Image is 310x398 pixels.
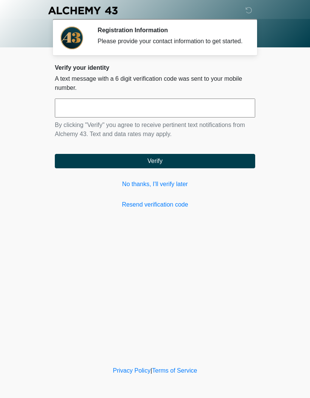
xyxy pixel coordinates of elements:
[55,180,255,189] a: No thanks, I'll verify later
[98,27,244,34] h2: Registration Information
[55,121,255,139] p: By clicking "Verify" you agree to receive pertinent text notifications from Alchemy 43. Text and ...
[113,367,151,374] a: Privacy Policy
[55,64,255,71] h2: Verify your identity
[55,200,255,209] a: Resend verification code
[47,6,118,15] img: Alchemy 43 Logo
[98,37,244,46] div: Please provide your contact information to get started.
[152,367,197,374] a: Terms of Service
[55,154,255,168] button: Verify
[60,27,83,49] img: Agent Avatar
[55,74,255,92] p: A text message with a 6 digit verification code was sent to your mobile number.
[150,367,152,374] a: |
